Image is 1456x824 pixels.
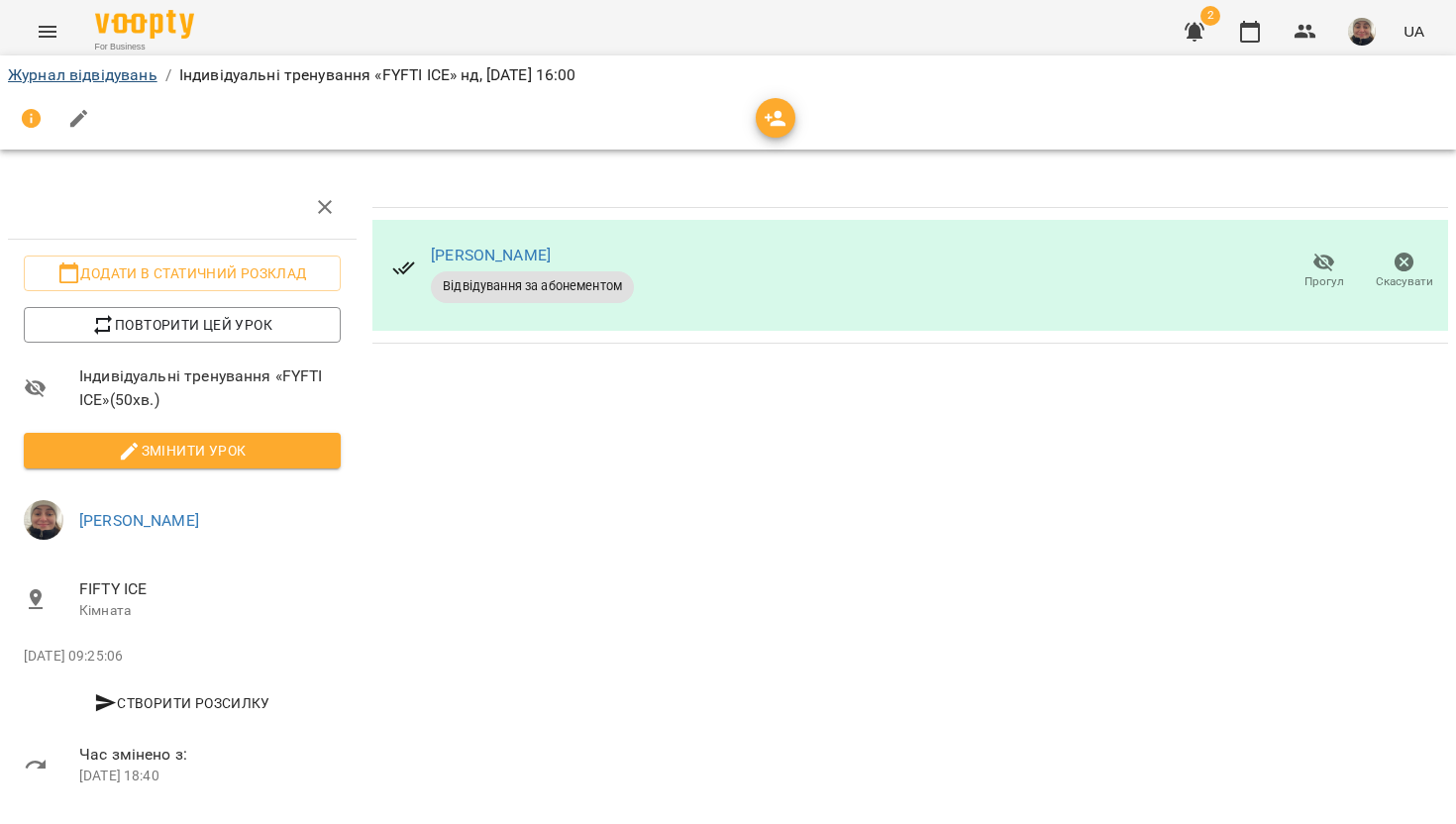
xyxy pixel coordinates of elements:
span: Час змінено з: [79,743,341,767]
img: 4cf27c03cdb7f7912a44474f3433b006.jpeg [24,500,63,540]
span: Додати в статичний розклад [40,261,325,285]
button: Додати в статичний розклад [24,256,341,291]
p: [DATE] 18:40 [79,767,341,786]
button: Змінити урок [24,433,341,468]
span: FIFTY ICE [79,577,341,601]
img: Voopty Logo [95,10,194,39]
span: Відвідування за абонементом [431,277,634,295]
button: Скасувати [1364,244,1444,299]
nav: breadcrumb [8,63,1448,87]
span: Повторити цей урок [40,313,325,337]
li: / [165,63,171,87]
button: Прогул [1284,244,1364,299]
span: Змінити урок [40,439,325,463]
button: Menu [24,8,71,55]
p: Кімната [79,601,341,621]
a: [PERSON_NAME] [79,511,199,530]
p: [DATE] 09:25:06 [24,647,341,667]
img: 4cf27c03cdb7f7912a44474f3433b006.jpeg [1348,18,1376,46]
p: Індивідуальні тренування «FYFTI ICE» нд, [DATE] 16:00 [179,63,576,87]
button: Створити розсилку [24,685,341,721]
span: For Business [95,41,194,53]
a: Журнал відвідувань [8,65,157,84]
span: Створити розсилку [32,691,333,715]
span: 2 [1200,6,1220,26]
span: UA [1404,21,1424,42]
span: Скасувати [1376,273,1433,290]
span: Прогул [1304,273,1344,290]
button: Повторити цей урок [24,307,341,343]
span: Індивідуальні тренування «FYFTI ICE» ( 50 хв. ) [79,364,341,411]
button: UA [1396,13,1432,50]
a: [PERSON_NAME] [431,246,551,264]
